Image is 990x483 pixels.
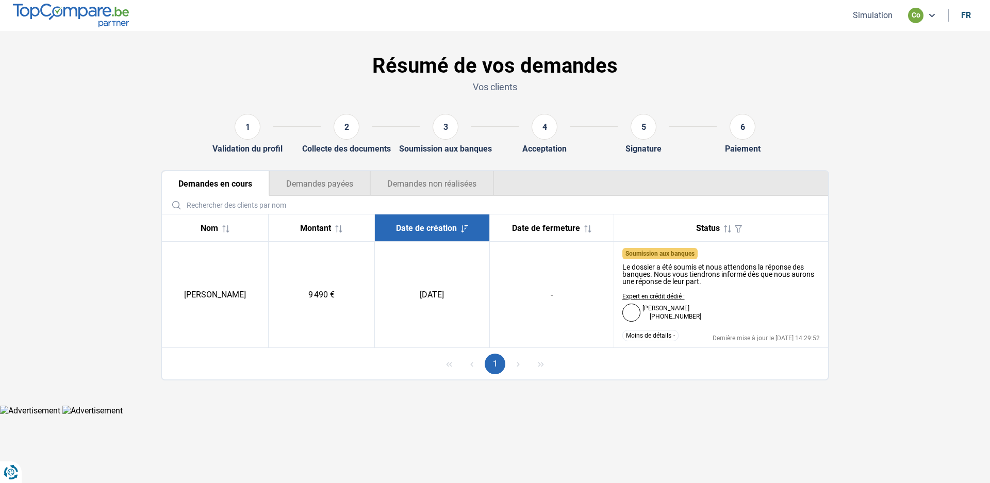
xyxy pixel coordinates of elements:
[642,305,689,311] p: [PERSON_NAME]
[235,114,260,140] div: 1
[642,313,701,321] p: [PHONE_NUMBER]
[625,250,695,257] span: Soumission aux banques
[300,223,331,233] span: Montant
[961,10,971,20] div: fr
[512,223,580,233] span: Date de fermeture
[161,54,829,78] h1: Résumé de vos demandes
[302,144,391,154] div: Collecte des documents
[212,144,283,154] div: Validation du profil
[908,8,923,23] div: co
[730,114,755,140] div: 6
[162,242,268,348] td: [PERSON_NAME]
[850,10,896,21] button: Simulation
[713,335,820,341] div: Dernière mise à jour le [DATE] 14:29:52
[62,406,123,415] img: Advertisement
[161,80,829,93] p: Vos clients
[642,313,650,321] img: +3228860076
[269,171,370,196] button: Demandes payées
[622,263,820,285] div: Le dossier a été soumis et nous attendons la réponse des banques. Nous vous tiendrons informé dès...
[532,114,557,140] div: 4
[433,114,458,140] div: 3
[13,4,129,27] img: TopCompare.be
[631,114,656,140] div: 5
[439,354,459,374] button: First Page
[622,330,679,341] button: Moins de détails
[622,293,701,299] p: Expert en crédit dédié :
[162,171,269,196] button: Demandes en cours
[201,223,218,233] span: Nom
[461,354,482,374] button: Previous Page
[625,144,662,154] div: Signature
[522,144,567,154] div: Acceptation
[696,223,720,233] span: Status
[725,144,761,154] div: Paiement
[334,114,359,140] div: 2
[485,354,505,374] button: Page 1
[489,242,614,348] td: -
[374,242,489,348] td: [DATE]
[622,304,640,322] img: Dayana Santamaria
[399,144,492,154] div: Soumission aux banques
[531,354,551,374] button: Last Page
[268,242,374,348] td: 9 490 €
[508,354,529,374] button: Next Page
[396,223,457,233] span: Date de création
[370,171,494,196] button: Demandes non réalisées
[166,196,824,214] input: Rechercher des clients par nom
